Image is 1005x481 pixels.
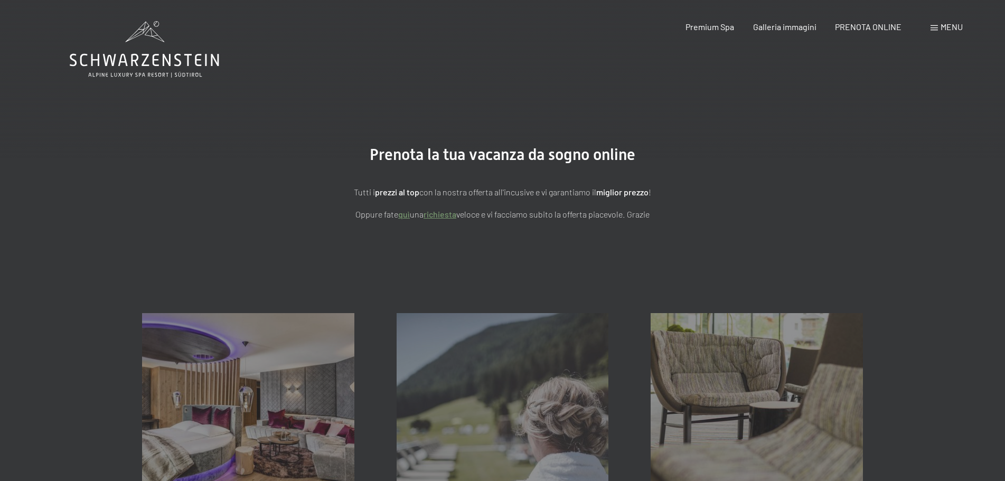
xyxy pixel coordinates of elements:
a: PRENOTA ONLINE [835,22,901,32]
span: Prenota la tua vacanza da sogno online [370,145,635,164]
strong: miglior prezzo [596,187,649,197]
strong: prezzi al top [375,187,419,197]
a: quì [398,209,410,219]
a: Premium Spa [685,22,734,32]
span: Menu [941,22,963,32]
a: Galleria immagini [753,22,816,32]
p: Oppure fate una veloce e vi facciamo subito la offerta piacevole. Grazie [239,208,767,221]
a: richiesta [424,209,456,219]
p: Tutti i con la nostra offerta all'incusive e vi garantiamo il ! [239,185,767,199]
